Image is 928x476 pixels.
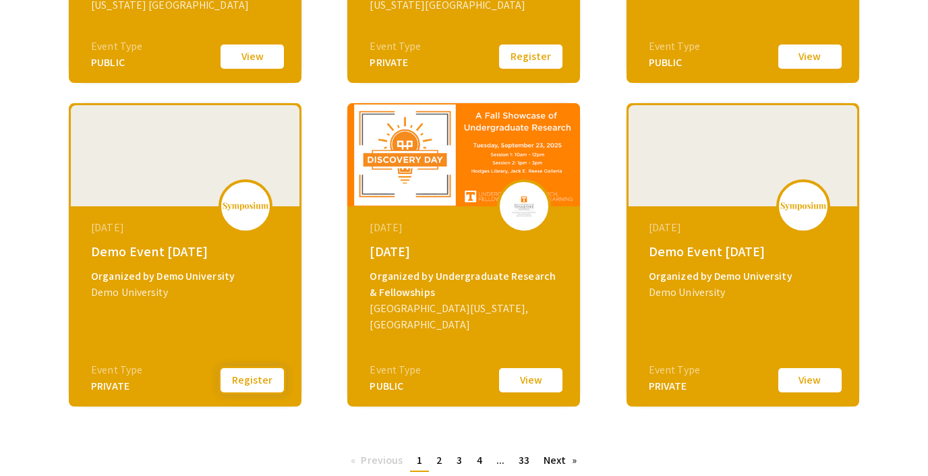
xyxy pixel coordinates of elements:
[370,301,561,333] div: [GEOGRAPHIC_DATA][US_STATE], [GEOGRAPHIC_DATA]
[370,378,421,394] div: PUBLIC
[780,202,827,211] img: logo_v2.png
[347,103,580,206] img: discovery-day-2025_eventCoverPhoto_44667f__thumb.png
[370,220,561,236] div: [DATE]
[370,362,421,378] div: Event Type
[477,453,482,467] span: 4
[417,453,422,467] span: 1
[222,202,269,211] img: logo_v2.png
[649,38,700,55] div: Event Type
[91,285,283,301] div: Demo University
[649,55,700,71] div: PUBLIC
[361,453,403,467] span: Previous
[649,241,840,262] div: Demo Event [DATE]
[91,220,283,236] div: [DATE]
[497,42,564,71] button: Register
[91,241,283,262] div: Demo Event [DATE]
[537,450,583,471] a: Next page
[370,55,421,71] div: PRIVATE
[519,453,529,467] span: 33
[649,285,840,301] div: Demo University
[649,220,840,236] div: [DATE]
[91,268,283,285] div: Organized by Demo University
[219,366,286,394] button: Register
[344,450,583,472] ul: Pagination
[436,453,442,467] span: 2
[457,453,462,467] span: 3
[370,38,421,55] div: Event Type
[497,366,564,394] button: View
[91,362,142,378] div: Event Type
[649,362,700,378] div: Event Type
[504,189,544,222] img: discovery-day-2025_eventLogo_8ba5b6_.png
[370,241,561,262] div: [DATE]
[219,42,286,71] button: View
[776,366,844,394] button: View
[91,55,142,71] div: PUBLIC
[91,378,142,394] div: PRIVATE
[496,453,504,467] span: ...
[649,268,840,285] div: Organized by Demo University
[649,378,700,394] div: PRIVATE
[91,38,142,55] div: Event Type
[370,268,561,301] div: Organized by Undergraduate Research & Fellowships
[776,42,844,71] button: View
[10,415,57,466] iframe: Chat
